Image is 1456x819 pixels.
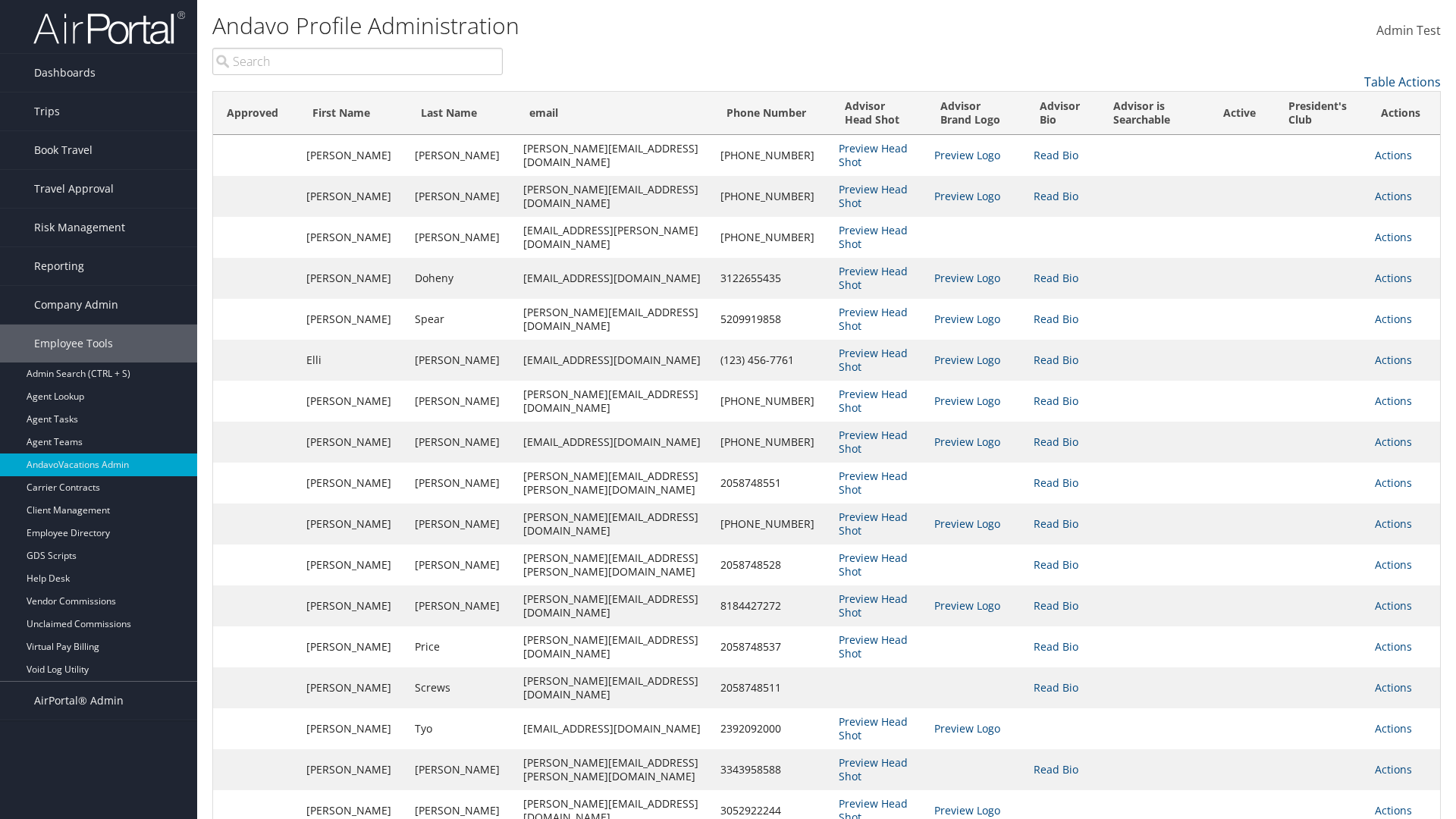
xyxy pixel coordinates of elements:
td: [PERSON_NAME] [407,135,516,176]
a: Preview Logo [934,148,1000,162]
a: Read Bio [1034,271,1078,285]
a: Preview Logo [934,435,1000,449]
td: 2058748528 [713,544,831,585]
td: Spear [407,299,516,340]
td: [PERSON_NAME][EMAIL_ADDRESS][DOMAIN_NAME] [516,135,712,176]
th: Advisor Head Shot: activate to sort column ascending [831,92,927,135]
a: Actions [1375,516,1412,531]
td: [PERSON_NAME][EMAIL_ADDRESS][DOMAIN_NAME] [516,381,712,422]
span: Risk Management [34,209,125,246]
a: Preview Logo [934,353,1000,367]
a: Preview Head Shot [839,264,908,292]
td: [PERSON_NAME] [299,504,407,544]
a: Read Bio [1034,394,1078,408]
span: Dashboards [34,54,96,92]
span: Admin Test [1376,22,1441,39]
a: Actions [1375,394,1412,408]
td: 2392092000 [713,708,831,749]
a: Preview Logo [934,394,1000,408]
a: Preview Logo [934,598,1000,613]
td: [PERSON_NAME] [407,463,516,504]
td: [PERSON_NAME] [299,749,407,790]
td: [PERSON_NAME][EMAIL_ADDRESS][DOMAIN_NAME] [516,667,712,708]
td: [PERSON_NAME] [407,504,516,544]
td: 3343958588 [713,749,831,790]
td: [PERSON_NAME] [407,749,516,790]
span: Book Travel [34,131,93,169]
a: Preview Head Shot [839,755,908,783]
a: Actions [1375,639,1412,654]
td: [PHONE_NUMBER] [713,176,831,217]
a: Actions [1375,475,1412,490]
a: Read Bio [1034,353,1078,367]
a: Read Bio [1034,148,1078,162]
a: Actions [1375,680,1412,695]
td: [PERSON_NAME] [407,340,516,381]
td: [PERSON_NAME][EMAIL_ADDRESS][DOMAIN_NAME] [516,626,712,667]
td: [EMAIL_ADDRESS][DOMAIN_NAME] [516,258,712,299]
a: Preview Logo [934,516,1000,531]
a: Read Bio [1034,475,1078,490]
a: Preview Logo [934,271,1000,285]
a: Preview Head Shot [839,510,908,538]
td: [PERSON_NAME][EMAIL_ADDRESS][PERSON_NAME][DOMAIN_NAME] [516,544,712,585]
td: [PERSON_NAME][EMAIL_ADDRESS][DOMAIN_NAME] [516,504,712,544]
td: [PERSON_NAME] [299,217,407,258]
td: [PERSON_NAME] [299,626,407,667]
span: AirPortal® Admin [34,682,124,720]
a: Preview Head Shot [839,551,908,579]
td: [PHONE_NUMBER] [713,135,831,176]
td: 2058748551 [713,463,831,504]
a: Preview Head Shot [839,182,908,210]
a: Preview Logo [934,803,1000,817]
td: Screws [407,667,516,708]
a: Actions [1375,557,1412,572]
a: Preview Head Shot [839,428,908,456]
td: [PERSON_NAME][EMAIL_ADDRESS][DOMAIN_NAME] [516,176,712,217]
td: [PHONE_NUMBER] [713,381,831,422]
a: Read Bio [1034,598,1078,613]
a: Preview Head Shot [839,346,908,374]
a: Read Bio [1034,557,1078,572]
td: 2058748537 [713,626,831,667]
td: [PERSON_NAME] [299,381,407,422]
th: President's Club: activate to sort column ascending [1275,92,1368,135]
td: Price [407,626,516,667]
a: Read Bio [1034,680,1078,695]
td: [PERSON_NAME] [299,708,407,749]
td: [PERSON_NAME] [407,422,516,463]
td: [PERSON_NAME] [407,217,516,258]
td: [PERSON_NAME] [407,585,516,626]
th: Active: activate to sort column ascending [1210,92,1275,135]
a: Preview Head Shot [839,591,908,620]
td: [PERSON_NAME] [299,176,407,217]
td: [PERSON_NAME][EMAIL_ADDRESS][PERSON_NAME][DOMAIN_NAME] [516,749,712,790]
input: Search [212,48,503,75]
a: Read Bio [1034,312,1078,326]
a: Preview Head Shot [839,469,908,497]
span: Employee Tools [34,325,113,362]
a: Actions [1375,803,1412,817]
a: Read Bio [1034,639,1078,654]
span: Travel Approval [34,170,114,208]
td: 5209919858 [713,299,831,340]
td: (123) 456-7761 [713,340,831,381]
a: Actions [1375,598,1412,613]
th: Last Name: activate to sort column ascending [407,92,516,135]
td: [PERSON_NAME] [299,667,407,708]
td: Elli [299,340,407,381]
td: [PERSON_NAME] [299,422,407,463]
a: Preview Head Shot [839,387,908,415]
td: [PERSON_NAME] [299,544,407,585]
a: Actions [1375,312,1412,326]
th: Advisor Bio: activate to sort column ascending [1026,92,1100,135]
td: 2058748511 [713,667,831,708]
td: 3122655435 [713,258,831,299]
a: Preview Head Shot [839,223,908,251]
a: Preview Logo [934,189,1000,203]
img: airportal-logo.png [33,10,185,45]
td: [EMAIL_ADDRESS][DOMAIN_NAME] [516,708,712,749]
a: Actions [1375,353,1412,367]
a: Actions [1375,762,1412,777]
th: Advisor is Searchable: activate to sort column ascending [1100,92,1210,135]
